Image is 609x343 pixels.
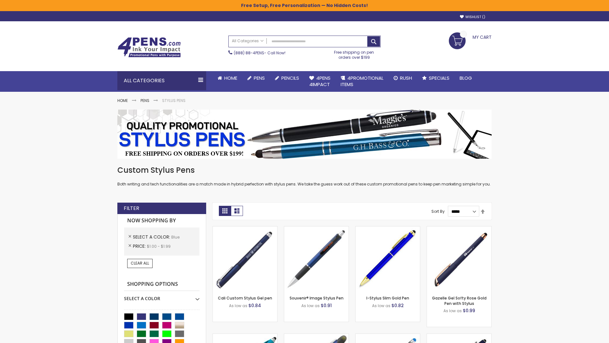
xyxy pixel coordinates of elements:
[171,234,180,240] span: Blue
[213,226,277,291] img: Cali Custom Stylus Gel pen-Blue
[117,98,128,103] a: Home
[124,291,200,302] div: Select A Color
[328,47,381,60] div: Free shipping on pen orders over $199
[133,234,171,240] span: Select A Color
[290,295,344,301] a: Souvenir® Image Stylus Pen
[356,226,420,291] img: I-Stylus Slim Gold-Blue
[309,75,331,88] span: 4Pens 4impact
[232,38,264,44] span: All Categories
[427,333,491,339] a: Custom Soft Touch® Metal Pens with Stylus-Blue
[427,226,491,291] img: Gazelle Gel Softy Rose Gold Pen with Stylus-Blue
[242,71,270,85] a: Pens
[248,302,261,309] span: $0.84
[162,98,186,103] strong: Stylus Pens
[284,226,349,291] img: Souvenir® Image Stylus Pen-Blue
[218,295,272,301] a: Cali Custom Stylus Gel pen
[284,333,349,339] a: Souvenir® Jalan Highlighter Stylus Pen Combo-Blue
[301,303,320,308] span: As low as
[321,302,332,309] span: $0.91
[460,15,485,19] a: Wishlist
[372,303,390,308] span: As low as
[429,75,449,81] span: Specials
[229,303,247,308] span: As low as
[124,214,200,227] strong: Now Shopping by
[417,71,455,85] a: Specials
[427,226,491,232] a: Gazelle Gel Softy Rose Gold Pen with Stylus-Blue
[213,71,242,85] a: Home
[213,226,277,232] a: Cali Custom Stylus Gel pen-Blue
[117,71,206,90] div: All Categories
[213,333,277,339] a: Neon Stylus Highlighter-Pen Combo-Blue
[284,226,349,232] a: Souvenir® Image Stylus Pen-Blue
[124,278,200,291] strong: Shopping Options
[124,205,139,212] strong: Filter
[432,295,487,306] a: Gazelle Gel Softy Rose Gold Pen with Stylus
[133,243,147,249] span: Price
[131,260,149,266] span: Clear All
[366,295,409,301] a: I-Stylus Slim Gold Pen
[234,50,285,56] span: - Call Now!
[391,302,404,309] span: $0.82
[147,244,171,249] span: $1.00 - $1.99
[341,75,383,88] span: 4PROMOTIONAL ITEMS
[304,71,336,92] a: 4Pens4impact
[460,75,472,81] span: Blog
[443,308,462,313] span: As low as
[455,71,477,85] a: Blog
[389,71,417,85] a: Rush
[356,333,420,339] a: Islander Softy Gel with Stylus - ColorJet Imprint-Blue
[431,209,445,214] label: Sort By
[141,98,149,103] a: Pens
[234,50,264,56] a: (888) 88-4PENS
[463,307,475,314] span: $0.99
[224,75,237,81] span: Home
[254,75,265,81] span: Pens
[219,206,231,216] strong: Grid
[400,75,412,81] span: Rush
[229,36,267,46] a: All Categories
[270,71,304,85] a: Pencils
[281,75,299,81] span: Pencils
[117,165,492,187] div: Both writing and tech functionalities are a match made in hybrid perfection with stylus pens. We ...
[117,165,492,175] h1: Custom Stylus Pens
[336,71,389,92] a: 4PROMOTIONALITEMS
[356,226,420,232] a: I-Stylus Slim Gold-Blue
[127,259,153,268] a: Clear All
[117,37,181,57] img: 4Pens Custom Pens and Promotional Products
[117,110,492,159] img: Stylus Pens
